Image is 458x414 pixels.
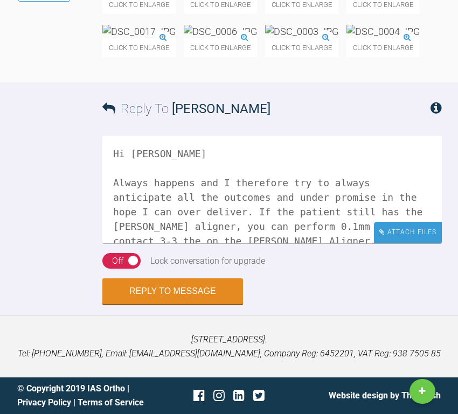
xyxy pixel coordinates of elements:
[184,25,257,38] img: DSC_0006.JPG
[17,382,158,409] div: © Copyright 2019 IAS Ortho | |
[102,136,442,243] textarea: Hi [PERSON_NAME] Always happens and I therefore try to always anticipate all the outcomes and und...
[346,25,420,38] img: DSC_0004.JPG
[102,25,176,38] img: DSC_0017.JPG
[102,38,176,57] span: Click to enlarge
[346,38,420,57] span: Click to enlarge
[265,25,338,38] img: DSC_0003.JPG
[17,333,441,360] p: [STREET_ADDRESS]. Tel: [PHONE_NUMBER], Email: [EMAIL_ADDRESS][DOMAIN_NAME], Company Reg: 6452201,...
[78,397,144,408] a: Terms of Service
[102,99,270,119] h3: Reply To
[112,254,123,268] div: Off
[184,38,257,57] span: Click to enlarge
[265,38,338,57] span: Click to enlarge
[172,101,270,116] span: [PERSON_NAME]
[150,254,265,268] div: Lock conversation for upgrade
[374,222,442,243] div: Attach Files
[410,379,435,404] a: New Case
[329,390,441,401] a: Website design by The Fresh
[102,278,243,304] button: Reply to Message
[17,397,71,408] a: Privacy Policy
